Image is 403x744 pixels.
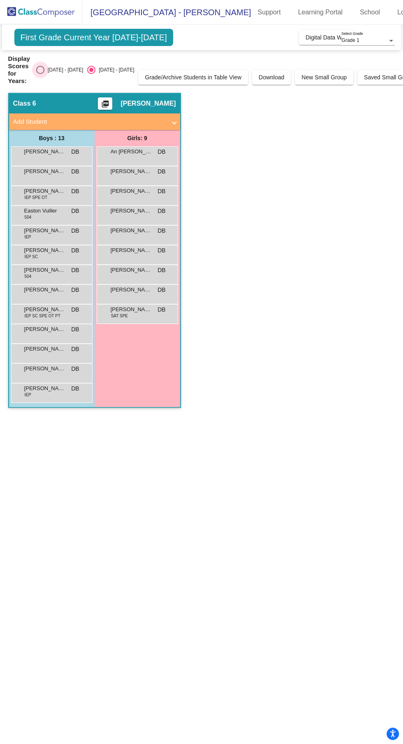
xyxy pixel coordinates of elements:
[24,226,65,235] span: [PERSON_NAME]
[25,194,47,201] span: IEP SPE OT
[95,66,134,74] div: [DATE] - [DATE]
[25,234,31,240] span: IEP
[25,313,60,319] span: IEP SC SPE OT PT
[24,207,65,215] span: Easton Vuiller
[8,55,30,85] span: Display Scores for Years:
[71,384,79,393] span: DB
[259,74,284,81] span: Download
[157,148,165,156] span: DB
[25,392,31,398] span: IEP
[111,226,152,235] span: [PERSON_NAME]
[111,313,128,319] span: SAT SPE
[157,286,165,294] span: DB
[251,6,287,19] a: Support
[341,37,359,43] span: Grade 1
[71,325,79,334] span: DB
[14,29,173,46] span: First Grade Current Year [DATE]-[DATE]
[24,266,65,274] span: [PERSON_NAME]
[9,113,180,130] mat-expansion-panel-header: Add Student
[71,286,79,294] span: DB
[13,117,166,127] mat-panel-title: Add Student
[24,305,65,314] span: [PERSON_NAME]
[157,305,165,314] span: DB
[25,273,32,280] span: 504
[71,305,79,314] span: DB
[138,70,248,85] button: Grade/Archive Students in Table View
[71,167,79,176] span: DB
[24,365,65,373] span: [PERSON_NAME]
[24,384,65,393] span: [PERSON_NAME]
[157,207,165,215] span: DB
[98,97,112,110] button: Print Students Details
[111,187,152,195] span: [PERSON_NAME]
[301,74,347,81] span: New Small Group
[292,6,350,19] a: Learning Portal
[157,246,165,255] span: DB
[71,345,79,354] span: DB
[306,34,348,41] span: Digital Data Wall
[25,254,38,260] span: IEP SC
[145,74,241,81] span: Grade/Archive Students in Table View
[299,30,354,45] button: Digital Data Wall
[111,167,152,176] span: [PERSON_NAME]
[71,246,79,255] span: DB
[24,286,65,294] span: [PERSON_NAME]
[71,187,79,196] span: DB
[24,345,65,353] span: [PERSON_NAME]
[71,207,79,215] span: DB
[157,167,165,176] span: DB
[24,187,65,195] span: [PERSON_NAME] [PERSON_NAME]
[157,226,165,235] span: DB
[71,365,79,373] span: DB
[252,70,291,85] button: Download
[71,148,79,156] span: DB
[111,207,152,215] span: [PERSON_NAME] [PERSON_NAME]
[25,214,32,220] span: 504
[36,66,134,74] mat-radio-group: Select an option
[24,148,65,156] span: [PERSON_NAME]
[24,325,65,333] span: [PERSON_NAME]
[120,99,176,108] span: [PERSON_NAME]
[295,70,353,85] button: New Small Group
[111,266,152,274] span: [PERSON_NAME]
[157,187,165,196] span: DB
[111,148,152,156] span: An [PERSON_NAME]
[111,305,152,314] span: [PERSON_NAME]
[13,99,36,108] span: Class 6
[111,286,152,294] span: [PERSON_NAME]
[71,266,79,275] span: DB
[24,246,65,254] span: [PERSON_NAME]
[71,226,79,235] span: DB
[24,167,65,176] span: [PERSON_NAME]
[82,6,251,19] span: [GEOGRAPHIC_DATA] - [PERSON_NAME]
[111,246,152,254] span: [PERSON_NAME]
[95,130,180,146] div: Girls: 9
[157,266,165,275] span: DB
[100,100,110,111] mat-icon: picture_as_pdf
[44,66,83,74] div: [DATE] - [DATE]
[353,6,387,19] a: School
[9,130,95,146] div: Boys : 13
